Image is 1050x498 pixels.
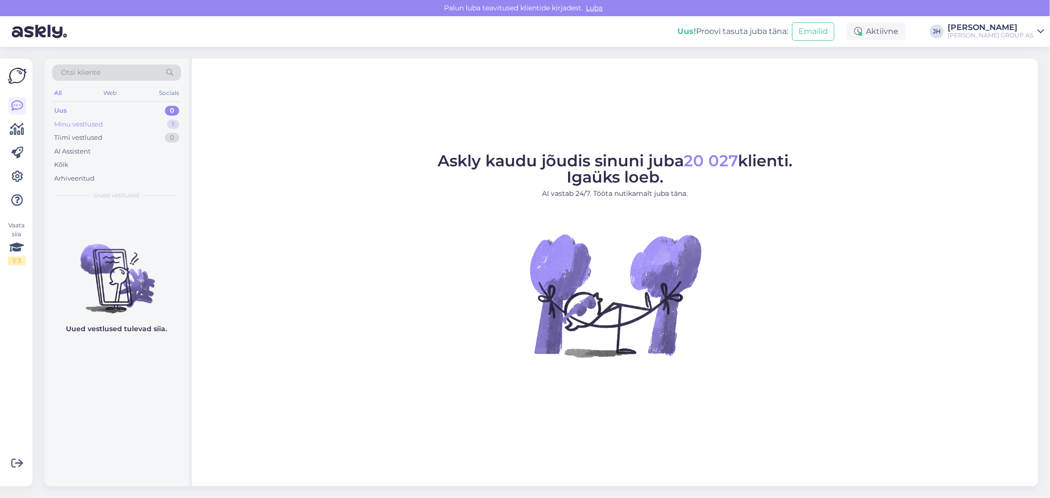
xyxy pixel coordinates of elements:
div: Kõik [54,160,68,170]
p: AI vastab 24/7. Tööta nutikamalt juba täna. [438,188,793,199]
div: Minu vestlused [54,120,103,129]
a: [PERSON_NAME][PERSON_NAME] GROUP AS [948,24,1044,39]
div: Aktiivne [846,23,906,40]
div: [PERSON_NAME] [948,24,1033,31]
div: 0 [165,106,179,116]
div: AI Assistent [54,147,91,156]
div: 1 [167,120,179,129]
span: Otsi kliente [61,67,100,78]
span: Luba [583,3,606,12]
p: Uued vestlused tulevad siia. [66,324,167,334]
div: 0 [165,133,179,143]
div: Vaata siia [8,221,26,265]
span: Askly kaudu jõudis sinuni juba klienti. Igaüks loeb. [438,151,793,187]
div: Socials [157,87,181,99]
span: Uued vestlused [94,191,140,200]
div: Uus [54,106,67,116]
img: Askly Logo [8,66,27,85]
img: No chats [44,226,189,315]
span: 20 027 [684,151,738,170]
div: JH [930,25,944,38]
img: No Chat active [527,207,704,384]
button: Emailid [792,22,834,41]
div: 1 / 3 [8,256,26,265]
div: Tiimi vestlused [54,133,102,143]
b: Uus! [677,27,696,36]
div: [PERSON_NAME] GROUP AS [948,31,1033,39]
div: Web [102,87,119,99]
div: All [52,87,64,99]
div: Arhiveeritud [54,174,95,184]
div: Proovi tasuta juba täna: [677,26,788,37]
